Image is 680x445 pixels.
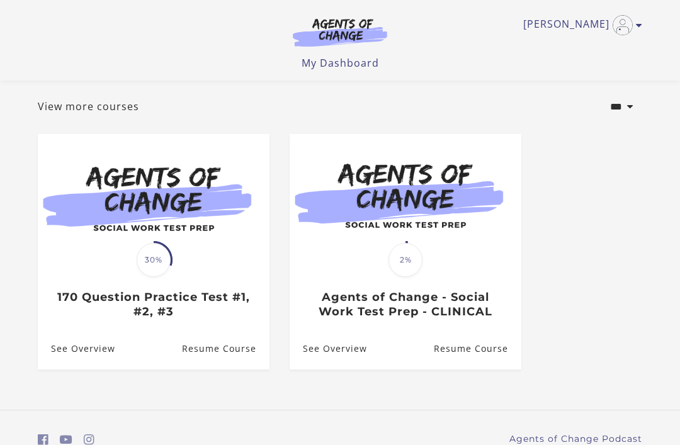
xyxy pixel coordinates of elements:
[302,56,379,70] a: My Dashboard
[182,329,269,369] a: 170 Question Practice Test #1, #2, #3: Resume Course
[38,329,115,369] a: 170 Question Practice Test #1, #2, #3: See Overview
[38,99,139,114] a: View more courses
[137,243,171,277] span: 30%
[388,243,422,277] span: 2%
[434,329,521,369] a: Agents of Change - Social Work Test Prep - CLINICAL: Resume Course
[290,329,367,369] a: Agents of Change - Social Work Test Prep - CLINICAL: See Overview
[280,18,400,47] img: Agents of Change Logo
[303,290,507,318] h3: Agents of Change - Social Work Test Prep - CLINICAL
[51,290,256,318] h3: 170 Question Practice Test #1, #2, #3
[523,15,636,35] a: Toggle menu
